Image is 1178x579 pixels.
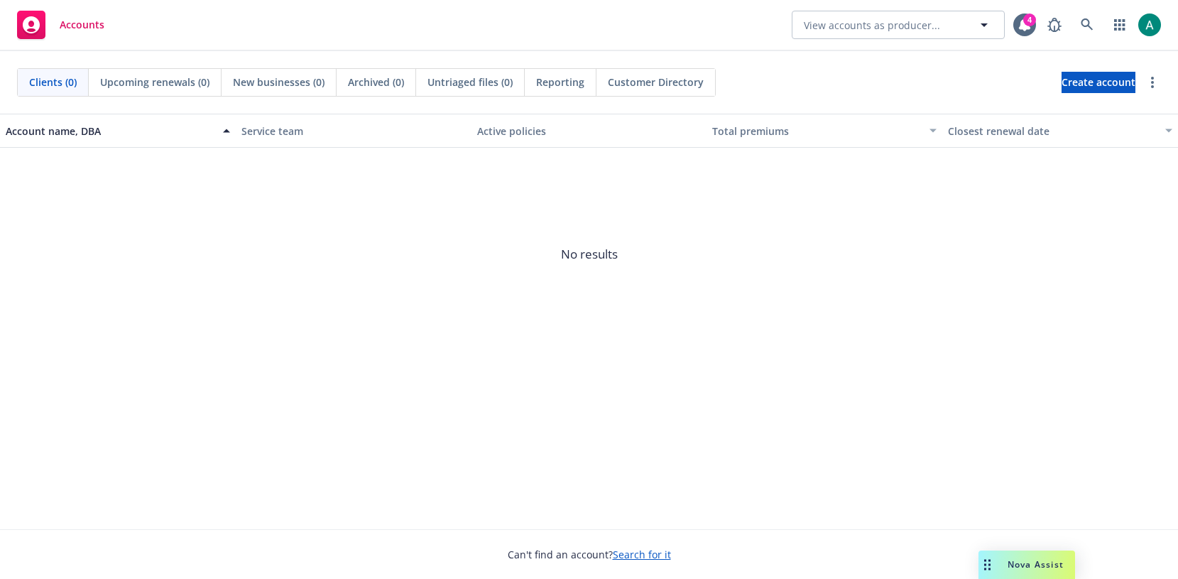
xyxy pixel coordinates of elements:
[1106,11,1134,39] a: Switch app
[477,124,702,139] div: Active policies
[6,124,214,139] div: Account name, DBA
[1008,558,1064,570] span: Nova Assist
[29,75,77,90] span: Clients (0)
[804,18,940,33] span: View accounts as producer...
[236,114,471,148] button: Service team
[471,114,707,148] button: Active policies
[1138,13,1161,36] img: photo
[613,548,671,561] a: Search for it
[942,114,1178,148] button: Closest renewal date
[1144,74,1161,91] a: more
[233,75,325,90] span: New businesses (0)
[1023,13,1036,26] div: 4
[978,551,996,579] div: Drag to move
[1073,11,1101,39] a: Search
[1040,11,1069,39] a: Report a Bug
[707,114,942,148] button: Total premiums
[348,75,404,90] span: Archived (0)
[792,11,1005,39] button: View accounts as producer...
[1062,72,1135,93] a: Create account
[978,551,1075,579] button: Nova Assist
[241,124,466,139] div: Service team
[508,547,671,562] span: Can't find an account?
[1062,69,1135,96] span: Create account
[608,75,704,90] span: Customer Directory
[427,75,513,90] span: Untriaged files (0)
[11,5,110,45] a: Accounts
[100,75,209,90] span: Upcoming renewals (0)
[60,19,104,31] span: Accounts
[712,124,921,139] div: Total premiums
[948,124,1157,139] div: Closest renewal date
[536,75,584,90] span: Reporting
